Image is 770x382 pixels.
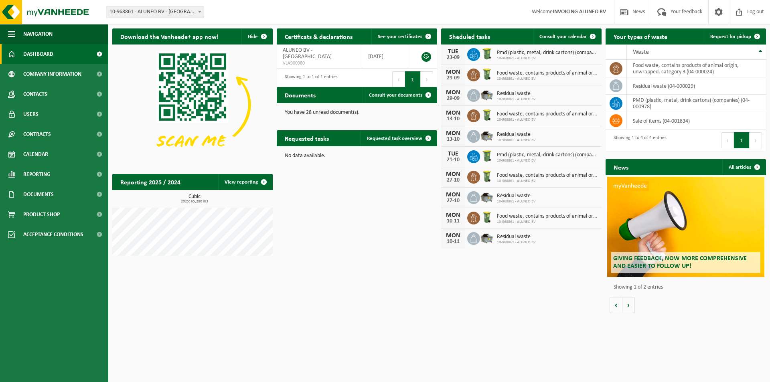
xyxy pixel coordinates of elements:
[23,44,53,64] span: Dashboard
[445,116,461,122] div: 13-10
[363,87,436,103] a: Consult your documents
[445,75,461,81] div: 29-09
[445,55,461,61] div: 23-09
[116,194,273,204] h3: Cubic
[378,34,422,39] span: See your certificates
[722,159,765,175] a: All articles
[285,110,429,115] p: You have 28 unread document(s).
[497,50,598,56] span: Pmd (plastic, metal, drink cartons) (companies)
[710,34,751,39] span: Request for pickup
[23,184,54,204] span: Documents
[445,198,461,204] div: 27-10
[367,136,422,141] span: Requested task overview
[627,77,766,95] td: residual waste (04-000029)
[277,28,361,44] h2: Certificats & declarations
[497,172,598,179] span: Food waste, contains products of animal origin, unwrapped, category 3
[112,174,188,190] h2: Reporting 2025 / 2024
[497,152,598,158] span: Pmd (plastic, metal, drink cartons) (companies)
[497,158,598,163] span: 10-968861 - ALUNEO BV
[445,137,461,142] div: 13-10
[4,364,134,382] iframe: chat widget
[283,60,356,67] span: VLA900980
[362,44,409,69] td: [DATE]
[610,131,667,149] div: Showing 1 to 4 of 4 entries
[606,28,675,44] h2: Your types of waste
[607,177,764,277] a: myVanheede Giving feedback, now more comprehensive and easier to follow up!
[23,164,51,184] span: Reporting
[480,231,494,245] img: WB-5000-GAL-GY-01
[371,28,436,44] a: See your certificates
[480,129,494,142] img: WB-5000-GAL-GY-01
[553,9,606,15] strong: INVOICING ALUNEO BV
[497,70,598,77] span: Food waste, contains products of animal origin, unwrapped, category 3
[610,297,622,313] button: Vorige
[480,108,494,122] img: WB-0140-HPE-GN-50
[750,132,762,148] button: Next
[112,28,227,44] h2: Download the Vanheede+ app now!
[106,6,204,18] span: 10-968861 - ALUNEO BV - HUIZINGEN
[445,232,461,239] div: MON
[361,130,436,146] a: Requested task overview
[23,104,38,124] span: Users
[445,178,461,183] div: 27-10
[23,204,60,224] span: Product Shop
[480,210,494,224] img: WB-0140-HPE-GN-50
[445,130,461,137] div: MON
[480,170,494,183] img: WB-0140-HPE-GN-50
[497,179,598,184] span: 10-968861 - ALUNEO BV
[497,213,598,220] span: Food waste, contains products of animal origin, unwrapped, category 3
[23,124,51,144] span: Contracts
[613,255,747,269] span: Giving feedback, now more comprehensive and easier to follow up!
[627,60,766,77] td: food waste, contains products of animal origin, unwrapped, category 3 (04-000024)
[281,71,338,88] div: Showing 1 to 1 of 1 entries
[445,218,461,224] div: 10-11
[734,132,750,148] button: 1
[480,149,494,163] img: WB-0240-HPE-GN-50
[445,239,461,245] div: 10-11
[23,84,47,104] span: Contacts
[497,77,598,81] span: 10-968861 - ALUNEO BV
[405,71,421,87] button: 1
[497,97,536,102] span: 10-968861 - ALUNEO BV
[421,71,433,87] button: Next
[533,28,601,44] a: Consult your calendar
[627,112,766,129] td: sale of items (04-001834)
[622,297,635,313] button: Volgende
[283,47,332,60] span: ALUNEO BV - [GEOGRAPHIC_DATA]
[369,93,422,98] span: Consult your documents
[497,131,536,138] span: Residual waste
[277,87,324,103] h2: Documents
[285,153,429,159] p: No data available.
[441,28,498,44] h2: Sheduled tasks
[721,132,734,148] button: Previous
[480,47,494,61] img: WB-0240-HPE-GN-50
[627,95,766,112] td: PMD (plastic, metal, drink cartons) (companies) (04-000978)
[445,192,461,198] div: MON
[248,34,258,39] span: Hide
[539,34,587,39] span: Consult your calendar
[445,96,461,101] div: 29-09
[218,174,272,190] a: View reporting
[497,193,536,199] span: Residual waste
[611,181,649,191] span: myVanheede
[116,200,273,204] span: 2025: 65,280 m3
[445,157,461,163] div: 21-10
[497,111,598,117] span: Food waste, contains products of animal origin, unwrapped, category 3
[445,69,461,75] div: MON
[633,49,649,55] span: Waste
[241,28,272,44] button: Hide
[497,117,598,122] span: 10-968861 - ALUNEO BV
[497,138,536,143] span: 10-968861 - ALUNEO BV
[445,171,461,178] div: MON
[445,49,461,55] div: TUE
[23,64,81,84] span: Company information
[497,240,536,245] span: 10-968861 - ALUNEO BV
[497,220,598,224] span: 10-968861 - ALUNEO BV
[480,88,494,101] img: WB-5000-GAL-GY-01
[23,24,53,44] span: Navigation
[277,130,337,146] h2: Requested tasks
[606,159,636,175] h2: News
[445,89,461,96] div: MON
[480,190,494,204] img: WB-5000-GAL-GY-01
